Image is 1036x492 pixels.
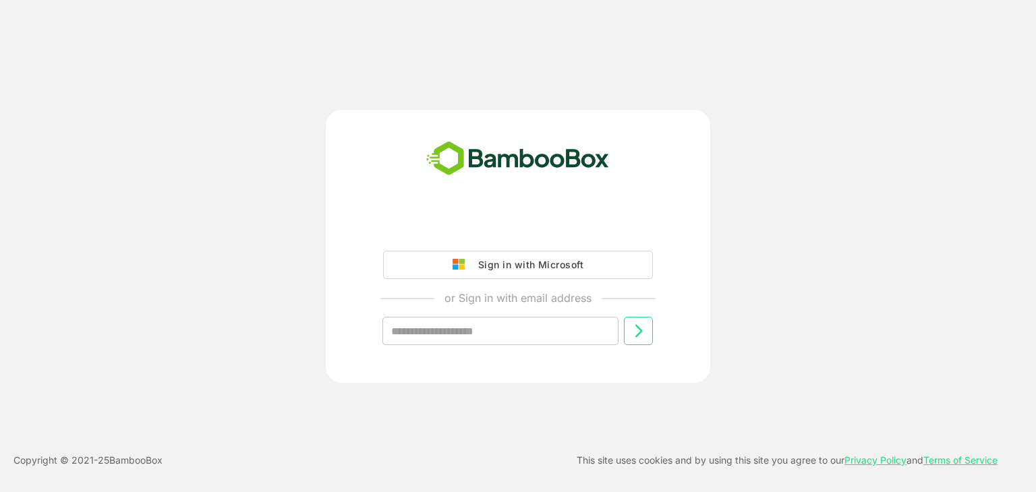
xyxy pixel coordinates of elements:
[419,137,616,181] img: bamboobox
[383,251,653,279] button: Sign in with Microsoft
[844,454,906,466] a: Privacy Policy
[444,290,592,306] p: or Sign in with email address
[13,452,163,468] p: Copyright © 2021- 25 BambooBox
[471,256,583,274] div: Sign in with Microsoft
[577,452,998,468] p: This site uses cookies and by using this site you agree to our and
[453,259,471,271] img: google
[923,454,998,466] a: Terms of Service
